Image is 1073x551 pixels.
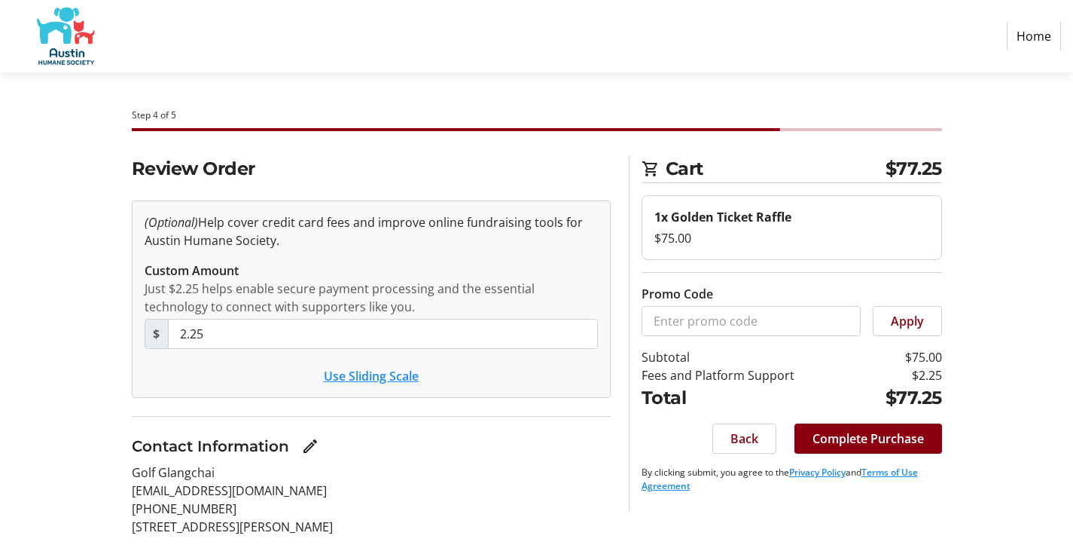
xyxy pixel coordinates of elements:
td: Subtotal [642,348,861,366]
p: [STREET_ADDRESS][PERSON_NAME] [132,518,611,536]
span: $77.25 [886,155,942,182]
td: $75.00 [861,348,942,366]
div: Just $2.25 helps enable secure payment processing and the essential technology to connect with su... [145,280,598,316]
p: Golf Glangchai [132,464,611,482]
button: Edit Contact Information [295,431,325,461]
label: Custom Amount [145,262,239,280]
p: [EMAIL_ADDRESS][DOMAIN_NAME] [132,482,611,500]
h3: Contact Information [132,435,289,458]
input: Enter promo code [642,306,861,336]
button: Back [712,424,776,454]
span: Complete Purchase [812,430,924,448]
span: Apply [891,312,924,330]
span: Cart [666,155,886,182]
p: [PHONE_NUMBER] [132,500,611,518]
div: Step 4 of 5 [132,109,942,122]
td: Fees and Platform Support [642,366,861,384]
td: Total [642,384,861,412]
a: Privacy Policy [789,466,846,479]
strong: 1x Golden Ticket Raffle [654,209,791,225]
a: Home [1007,22,1061,51]
p: By clicking submit, you agree to the and [642,466,942,493]
label: Promo Code [642,285,713,303]
img: Austin Humane Society's Logo [12,6,119,66]
td: $77.25 [861,384,942,412]
h2: Review Order [132,155,611,182]
button: Complete Purchase [794,424,942,454]
em: (Optional) [145,214,198,231]
td: $2.25 [861,366,942,384]
p: Help cover credit card fees and improve online fundraising tools for Austin Humane Society. [145,213,598,249]
div: $75.00 [654,229,929,247]
button: Apply [873,306,942,336]
a: Terms of Use Agreement [642,466,918,492]
span: $ [145,319,169,349]
button: Use Sliding Scale [324,367,419,385]
span: Back [730,430,758,448]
